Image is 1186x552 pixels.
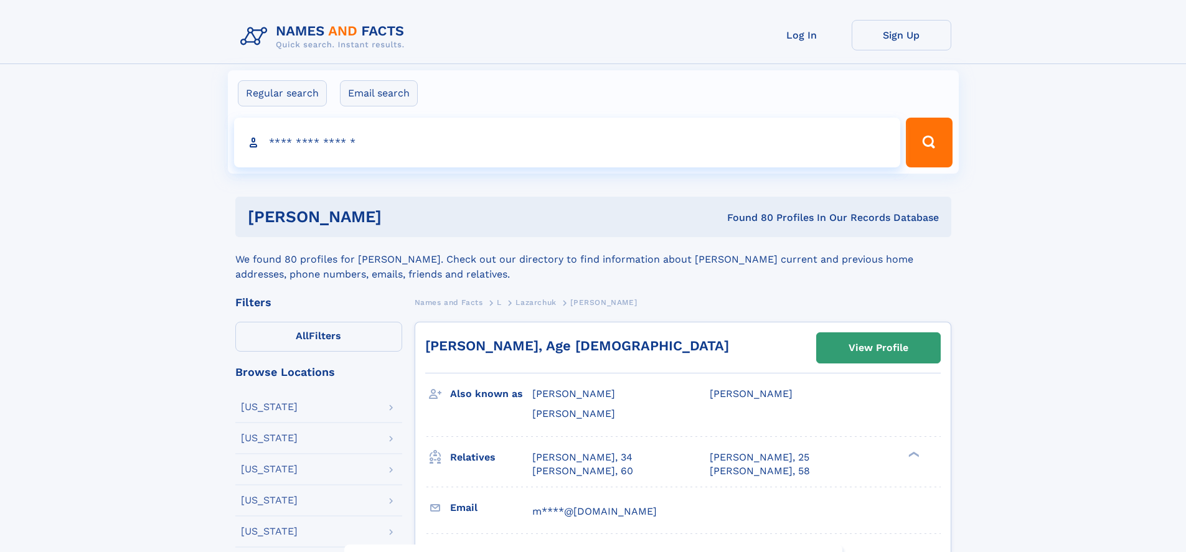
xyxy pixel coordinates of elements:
[532,451,633,464] a: [PERSON_NAME], 34
[241,464,298,474] div: [US_STATE]
[415,294,483,310] a: Names and Facts
[532,464,633,478] a: [PERSON_NAME], 60
[241,495,298,505] div: [US_STATE]
[248,209,555,225] h1: [PERSON_NAME]
[817,333,940,363] a: View Profile
[235,367,402,378] div: Browse Locations
[340,80,418,106] label: Email search
[906,118,952,167] button: Search Button
[532,388,615,400] span: [PERSON_NAME]
[235,297,402,308] div: Filters
[905,450,920,458] div: ❯
[497,294,502,310] a: L
[515,294,556,310] a: Lazarchuk
[450,447,532,468] h3: Relatives
[296,330,309,342] span: All
[450,497,532,518] h3: Email
[752,20,852,50] a: Log In
[235,20,415,54] img: Logo Names and Facts
[852,20,951,50] a: Sign Up
[710,388,793,400] span: [PERSON_NAME]
[532,408,615,419] span: [PERSON_NAME]
[425,338,729,353] a: [PERSON_NAME], Age [DEMOGRAPHIC_DATA]
[515,298,556,307] span: Lazarchuk
[235,322,402,352] label: Filters
[238,80,327,106] label: Regular search
[234,118,901,167] input: search input
[710,451,809,464] a: [PERSON_NAME], 25
[710,464,810,478] a: [PERSON_NAME], 58
[235,237,951,282] div: We found 80 profiles for [PERSON_NAME]. Check out our directory to find information about [PERSON...
[241,402,298,412] div: [US_STATE]
[497,298,502,307] span: L
[450,383,532,405] h3: Also known as
[554,211,939,225] div: Found 80 Profiles In Our Records Database
[241,433,298,443] div: [US_STATE]
[570,298,637,307] span: [PERSON_NAME]
[849,334,908,362] div: View Profile
[241,526,298,536] div: [US_STATE]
